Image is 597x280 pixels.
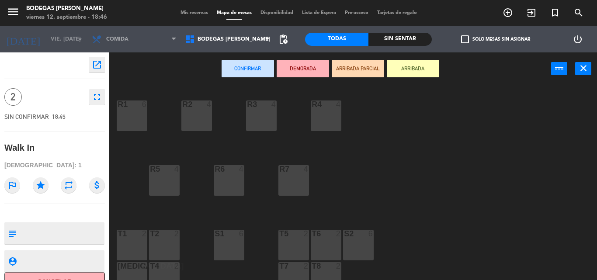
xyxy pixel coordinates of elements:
button: Confirmar [222,60,274,77]
span: Bodegas [PERSON_NAME] [198,36,271,42]
div: Bodegas [PERSON_NAME] [26,4,107,13]
div: 2 [174,230,180,238]
div: [DEMOGRAPHIC_DATA]: 1 [4,158,105,173]
i: subject [7,228,17,238]
button: open_in_new [89,57,105,73]
div: T7 [279,262,280,270]
i: open_in_new [92,59,102,70]
span: Tarjetas de regalo [373,10,421,15]
div: 2 [304,262,309,270]
div: R2 [182,100,183,108]
button: close [575,62,591,75]
div: 6 [368,230,374,238]
div: 4 [174,165,180,173]
div: 4 [207,100,212,108]
div: R7 [279,165,280,173]
i: add_circle_outline [503,7,513,18]
i: attach_money [89,177,105,193]
div: 6 [142,100,147,108]
i: search [573,7,584,18]
button: power_input [551,62,567,75]
i: power_input [554,63,565,73]
span: Mis reservas [176,10,212,15]
div: Sin sentar [368,33,432,46]
div: viernes 12. septiembre - 18:46 [26,13,107,22]
button: DEMORADA [277,60,329,77]
span: check_box_outline_blank [461,35,469,43]
span: pending_actions [278,34,288,45]
label: Solo mesas sin asignar [461,35,530,43]
div: 2 [142,230,147,238]
div: 2 [336,230,341,238]
span: Lista de Espera [298,10,340,15]
button: ARRIBADA [387,60,439,77]
span: SIN CONFIRMAR [4,113,49,120]
div: 4 [336,100,341,108]
div: Walk In [4,141,35,155]
i: menu [7,5,20,18]
i: arrow_drop_down [75,34,85,45]
i: exit_to_app [526,7,537,18]
div: 2 [142,262,147,270]
span: Mapa de mesas [212,10,256,15]
div: T5 [279,230,280,238]
i: turned_in_not [550,7,560,18]
div: 6 [239,230,244,238]
div: 2 [174,262,180,270]
span: Disponibilidad [256,10,298,15]
div: Todas [305,33,368,46]
span: 18:45 [52,113,66,120]
div: S2 [344,230,344,238]
div: 4 [271,100,277,108]
div: 4 [304,165,309,173]
button: ARRIBADA PARCIAL [332,60,384,77]
i: outlined_flag [4,177,20,193]
i: fullscreen [92,92,102,102]
i: close [578,63,589,73]
span: 2 [4,88,22,106]
i: repeat [61,177,76,193]
span: Comida [106,36,128,42]
div: 2 [336,262,341,270]
button: fullscreen [89,89,105,105]
span: Pre-acceso [340,10,373,15]
i: person_pin [7,256,17,266]
button: menu [7,5,20,21]
i: star [33,177,49,193]
div: 2 [304,230,309,238]
i: power_settings_new [573,34,583,45]
div: 4 [239,165,244,173]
